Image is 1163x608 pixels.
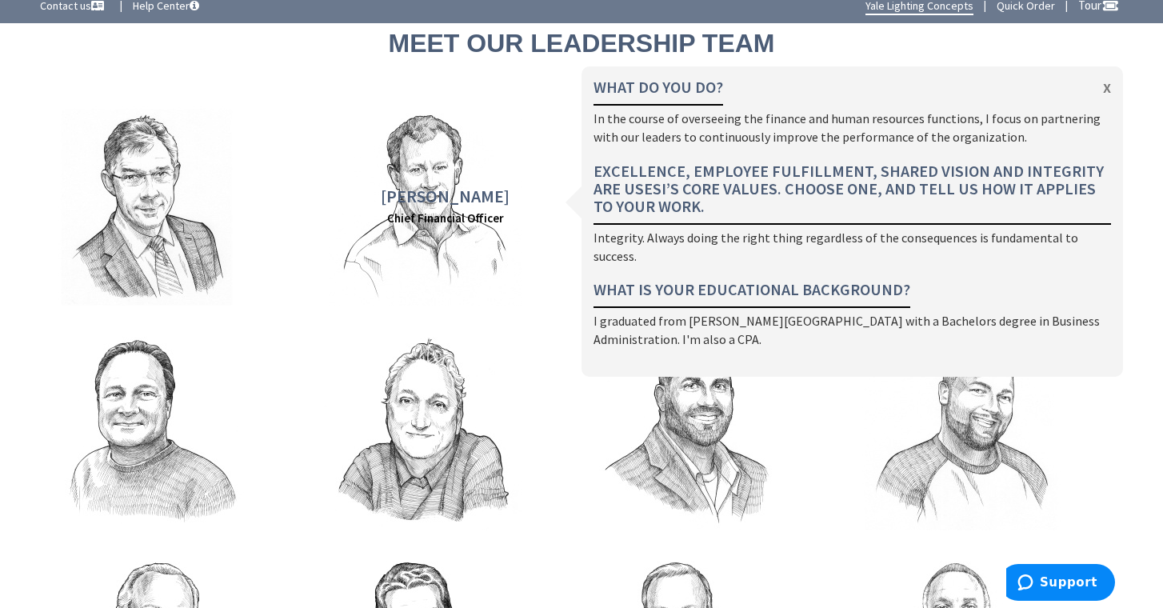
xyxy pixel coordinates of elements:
h3: what is your educational background? [593,281,910,308]
span: x [1103,78,1111,95]
p: Integrity. Always doing the right thing regardless of the consequences is fundamental to success. [593,229,1111,266]
h3: [PERSON_NAME] [381,186,510,206]
p: In the course of overseeing the finance and human resources functions, I focus on partnering with... [593,110,1111,146]
h3: what do you do? [593,78,723,106]
iframe: Opens a widget where you can find more information [1006,564,1115,604]
h3: Excellence, Employee Fulfillment, Shared Vision and Integrity are USESI’s core values. Choose one... [593,162,1111,225]
span: Meet Our Leadership Team [389,29,775,58]
p: I graduated from [PERSON_NAME][GEOGRAPHIC_DATA] with a Bachelors degree in Business Administratio... [593,312,1111,349]
strong: Chief Financial Officer [387,210,504,226]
